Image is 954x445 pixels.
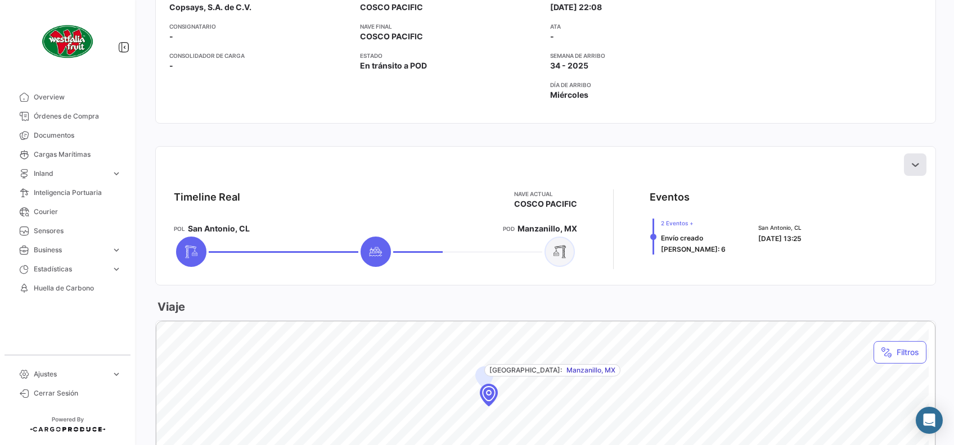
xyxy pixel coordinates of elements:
span: expand_more [111,169,121,179]
h3: Viaje [155,299,185,315]
span: [DATE] 22:08 [550,2,602,13]
span: Cargas Marítimas [34,149,121,160]
span: - [169,60,173,71]
span: San Antonio, CL [758,223,802,232]
span: Estadísticas [34,264,107,274]
span: Manzanillo, MX [517,223,577,234]
span: Miércoles [550,89,588,101]
button: Filtros [874,341,926,364]
span: - [550,31,554,42]
span: Órdenes de Compra [34,111,121,121]
app-card-info-title: Estado [360,51,542,60]
span: COSCO PACIFIC [360,2,423,13]
span: Inland [34,169,107,179]
app-card-info-title: POL [174,224,185,233]
span: expand_more [111,264,121,274]
app-card-info-title: POD [503,224,515,233]
a: Overview [9,88,126,107]
span: Overview [34,92,121,102]
span: 2 Eventos + [661,219,726,228]
a: Courier [9,202,126,221]
span: COSCO PACIFIC [360,31,423,42]
app-card-info-title: Semana de Arribo [550,51,732,60]
span: [PERSON_NAME]: 6 [661,245,726,253]
span: En tránsito a POD [360,60,427,71]
span: Envío creado [661,234,703,242]
a: Huella de Carbono [9,279,126,298]
a: Inteligencia Portuaria [9,183,126,202]
img: client-50.png [39,13,96,70]
span: Ajustes [34,369,107,379]
span: Sensores [34,226,121,236]
span: Copsays, S.A. de C.V. [169,2,251,13]
app-card-info-title: Consolidador de Carga [169,51,351,60]
span: Huella de Carbono [34,283,121,293]
span: Inteligencia Portuaria [34,188,121,198]
div: Eventos [650,189,690,205]
div: Timeline Real [174,189,240,205]
span: expand_more [111,369,121,379]
span: expand_more [111,245,121,255]
span: Courier [34,207,121,217]
span: COSCO PACIFIC [514,198,577,210]
span: Documentos [34,130,121,140]
a: Órdenes de Compra [9,107,126,126]
a: Sensores [9,221,126,240]
span: - [169,31,173,42]
span: Business [34,245,107,255]
app-card-info-title: Nave final [360,22,542,31]
span: [DATE] 13:25 [758,234,802,243]
a: Documentos [9,126,126,145]
app-card-info-title: Día de Arribo [550,80,732,89]
a: Cargas Marítimas [9,145,126,164]
span: Cerrar Sesión [34,388,121,398]
div: Map marker [480,384,498,406]
span: San Antonio, CL [188,223,250,234]
app-card-info-title: Consignatario [169,22,351,31]
app-card-info-title: ATA [550,22,732,31]
div: Abrir Intercom Messenger [916,407,943,434]
span: 34 - 2025 [550,60,588,71]
span: Manzanillo, MX [566,365,615,375]
app-card-info-title: Nave actual [514,189,577,198]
